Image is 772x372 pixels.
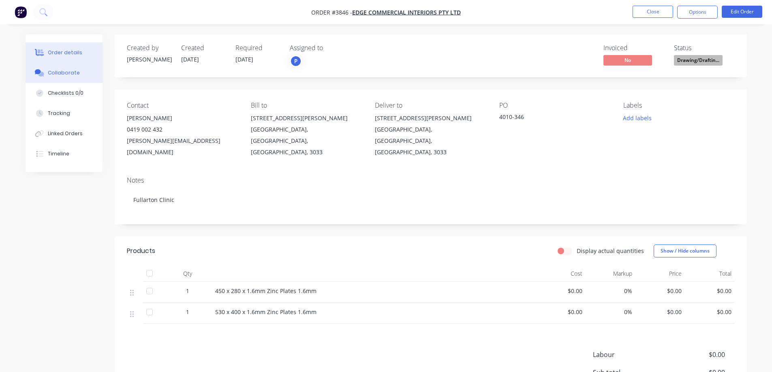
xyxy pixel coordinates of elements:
span: [DATE] [235,55,253,63]
div: [STREET_ADDRESS][PERSON_NAME] [251,113,362,124]
button: Tracking [26,103,103,123]
span: $0.00 [539,308,583,316]
span: 1 [186,308,189,316]
span: Order #3846 - [311,9,352,16]
div: Invoiced [603,44,664,52]
button: Close [633,6,673,18]
div: [STREET_ADDRESS][PERSON_NAME][GEOGRAPHIC_DATA], [GEOGRAPHIC_DATA], [GEOGRAPHIC_DATA], 3033 [251,113,362,158]
span: 1 [186,287,189,295]
div: 4010-346 [499,113,601,124]
span: $0.00 [688,308,731,316]
div: 0419 002 432 [127,124,238,135]
div: Created [181,44,226,52]
span: Drawing/Draftin... [674,55,723,65]
div: Price [635,266,685,282]
div: Bill to [251,102,362,109]
button: Add labels [619,113,656,123]
button: Drawing/Draftin... [674,55,723,67]
div: [GEOGRAPHIC_DATA], [GEOGRAPHIC_DATA], [GEOGRAPHIC_DATA], 3033 [251,124,362,158]
div: [PERSON_NAME] [127,55,171,64]
div: Qty [163,266,212,282]
div: Tracking [48,110,70,117]
button: Edit Order [722,6,762,18]
button: Timeline [26,144,103,164]
button: Collaborate [26,63,103,83]
div: Checklists 0/0 [48,89,83,97]
div: Labels [623,102,734,109]
div: [PERSON_NAME][EMAIL_ADDRESS][DOMAIN_NAME] [127,135,238,158]
a: Edge Commercial Interiors Pty Ltd [352,9,461,16]
button: P [290,55,302,67]
div: [STREET_ADDRESS][PERSON_NAME][GEOGRAPHIC_DATA], [GEOGRAPHIC_DATA], [GEOGRAPHIC_DATA], 3033 [375,113,486,158]
div: Total [685,266,735,282]
div: Collaborate [48,69,80,77]
div: [PERSON_NAME]0419 002 432[PERSON_NAME][EMAIL_ADDRESS][DOMAIN_NAME] [127,113,238,158]
div: Deliver to [375,102,486,109]
span: $0.00 [688,287,731,295]
div: Order details [48,49,82,56]
span: 450 x 280 x 1.6mm Zinc Plates 1.6mm [215,287,316,295]
div: Linked Orders [48,130,83,137]
div: Products [127,246,155,256]
div: Timeline [48,150,69,157]
div: [GEOGRAPHIC_DATA], [GEOGRAPHIC_DATA], [GEOGRAPHIC_DATA], 3033 [375,124,486,158]
button: Linked Orders [26,123,103,144]
span: 530 x 400 x 1.6mm Zinc Plates 1.6mm [215,308,316,316]
div: Contact [127,102,238,109]
div: Markup [586,266,635,282]
span: No [603,55,652,65]
label: Display actual quantities [577,247,644,255]
div: Notes [127,176,735,184]
span: $0.00 [665,350,725,359]
span: $0.00 [539,287,583,295]
button: Show / Hide columns [654,244,716,257]
img: Factory [15,6,27,18]
span: [DATE] [181,55,199,63]
span: $0.00 [639,308,682,316]
span: $0.00 [639,287,682,295]
div: PO [499,102,610,109]
div: Cost [536,266,586,282]
div: Required [235,44,280,52]
button: Order details [26,43,103,63]
button: Checklists 0/0 [26,83,103,103]
button: Options [677,6,718,19]
span: 0% [589,287,632,295]
div: [PERSON_NAME] [127,113,238,124]
span: Labour [593,350,665,359]
span: 0% [589,308,632,316]
div: Assigned to [290,44,371,52]
div: Created by [127,44,171,52]
div: Status [674,44,735,52]
div: Fullarton Clinic [127,187,735,212]
div: [STREET_ADDRESS][PERSON_NAME] [375,113,486,124]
